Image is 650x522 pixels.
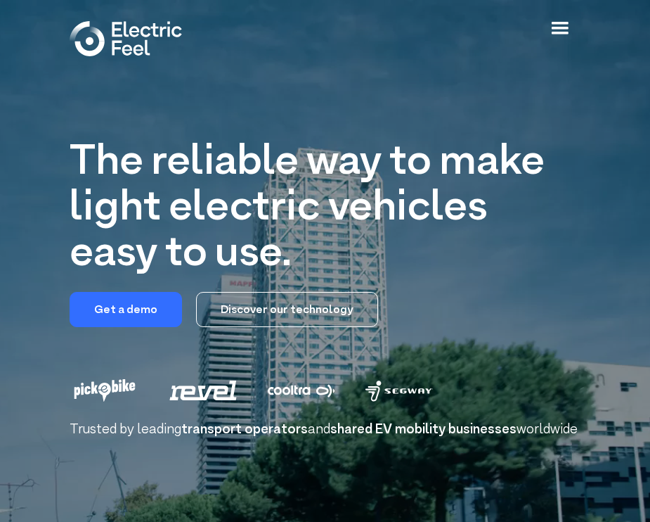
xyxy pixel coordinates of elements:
a: Get a demo [70,292,182,327]
a: Discover our technology [196,292,378,327]
h2: Trusted by leading and worldwide [70,422,581,438]
iframe: Chatbot [557,429,630,502]
span: shared EV mobility businesses [330,421,516,440]
span: transport operators [181,421,308,440]
div: menu [539,7,581,49]
h1: The reliable way to make light electric vehicles easy to use. [70,141,581,278]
